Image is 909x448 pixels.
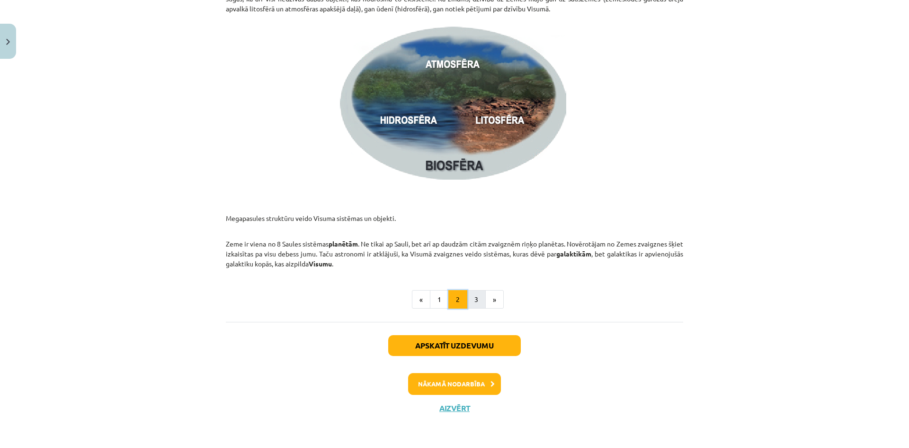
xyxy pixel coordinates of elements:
[412,290,430,309] button: «
[226,193,683,223] p: Megapasules struktūru veido Visuma sistēmas un objekti.
[408,373,501,395] button: Nākamā nodarbība
[226,229,683,269] p: Zeme ir viena no 8 Saules sistēmas . Ne tikai ap Sauli, bet arī ap daudzām citām zvaigznēm riņķo ...
[556,249,591,258] strong: galaktikām
[467,290,486,309] button: 3
[309,259,332,268] strong: Visumu
[448,290,467,309] button: 2
[437,403,472,413] button: Aizvērt
[6,39,10,45] img: icon-close-lesson-0947bae3869378f0d4975bcd49f059093ad1ed9edebbc8119c70593378902aed.svg
[226,290,683,309] nav: Page navigation example
[485,290,504,309] button: »
[430,290,449,309] button: 1
[329,239,358,248] strong: planētām
[388,335,521,356] button: Apskatīt uzdevumu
